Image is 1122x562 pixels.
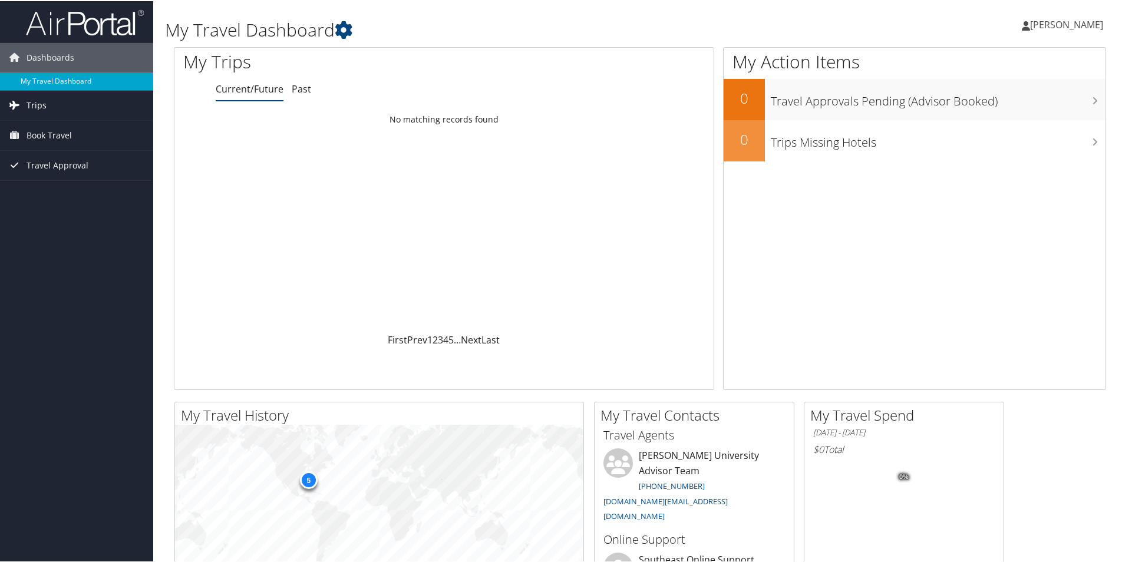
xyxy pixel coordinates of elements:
h1: My Trips [183,48,480,73]
h2: My Travel History [181,404,583,424]
span: Book Travel [27,120,72,149]
div: 5 [299,470,317,488]
a: 1 [427,332,433,345]
a: 4 [443,332,448,345]
h3: Trips Missing Hotels [771,127,1105,150]
a: 2 [433,332,438,345]
h3: Travel Agents [603,426,785,442]
h6: [DATE] - [DATE] [813,426,995,437]
li: [PERSON_NAME] University Advisor Team [598,447,791,525]
span: Travel Approval [27,150,88,179]
a: Last [481,332,500,345]
h3: Travel Approvals Pending (Advisor Booked) [771,86,1105,108]
span: Dashboards [27,42,74,71]
a: First [388,332,407,345]
a: Next [461,332,481,345]
a: 0Travel Approvals Pending (Advisor Booked) [724,78,1105,119]
h3: Online Support [603,530,785,547]
h6: Total [813,442,995,455]
span: $0 [813,442,824,455]
a: [PHONE_NUMBER] [639,480,705,490]
img: airportal-logo.png [26,8,144,35]
h1: My Travel Dashboard [165,16,798,41]
a: 0Trips Missing Hotels [724,119,1105,160]
a: Prev [407,332,427,345]
a: [PERSON_NAME] [1022,6,1115,41]
a: Current/Future [216,81,283,94]
h2: My Travel Spend [810,404,1004,424]
a: 5 [448,332,454,345]
span: [PERSON_NAME] [1030,17,1103,30]
a: [DOMAIN_NAME][EMAIL_ADDRESS][DOMAIN_NAME] [603,495,728,521]
h1: My Action Items [724,48,1105,73]
td: No matching records found [174,108,714,129]
a: Past [292,81,311,94]
h2: 0 [724,87,765,107]
h2: 0 [724,128,765,148]
a: 3 [438,332,443,345]
h2: My Travel Contacts [600,404,794,424]
tspan: 0% [899,472,909,480]
span: … [454,332,461,345]
span: Trips [27,90,47,119]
